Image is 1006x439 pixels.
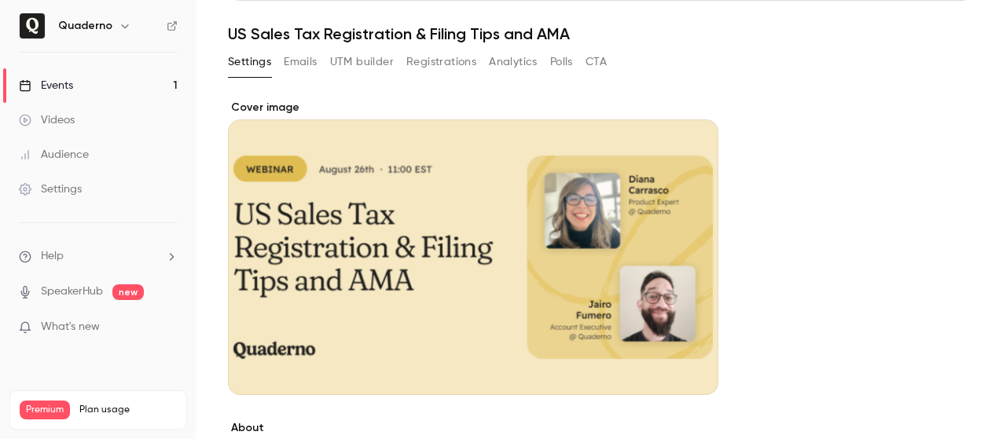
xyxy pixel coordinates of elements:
[79,404,177,416] span: Plan usage
[228,100,718,395] section: Cover image
[20,401,70,419] span: Premium
[406,49,476,75] button: Registrations
[19,78,73,93] div: Events
[228,24,975,43] h1: US Sales Tax Registration & Filing Tips and AMA
[228,420,718,436] label: About
[228,49,271,75] button: Settings
[58,18,112,34] h6: Quaderno
[41,248,64,265] span: Help
[550,49,573,75] button: Polls
[284,49,317,75] button: Emails
[19,147,89,163] div: Audience
[19,248,178,265] li: help-dropdown-opener
[112,284,144,300] span: new
[330,49,394,75] button: UTM builder
[41,284,103,300] a: SpeakerHub
[19,112,75,128] div: Videos
[41,319,100,335] span: What's new
[586,49,607,75] button: CTA
[19,181,82,197] div: Settings
[489,49,538,75] button: Analytics
[228,100,718,115] label: Cover image
[20,13,45,38] img: Quaderno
